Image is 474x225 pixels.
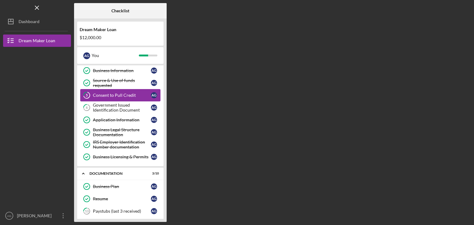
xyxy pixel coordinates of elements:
[80,180,160,193] a: Business PlanAG
[151,117,157,123] div: A G
[93,196,151,201] div: Resume
[93,103,151,112] div: Government Issued Identification Document
[80,138,160,151] a: IRS Employer Identification Number documentationAG
[80,205,160,217] a: 13Paystubs (last 3 received)AG
[19,35,55,48] div: Dream Maker Loan
[80,89,160,101] a: 5Consent to Pull CreditAG
[93,184,151,189] div: Business Plan
[93,68,151,73] div: Business Information
[151,129,157,135] div: A G
[3,210,71,222] button: AG[PERSON_NAME]
[93,154,151,159] div: Business Licensing & Permits
[89,172,143,175] div: Documentation
[15,210,56,223] div: [PERSON_NAME]
[3,15,71,28] button: Dashboard
[80,114,160,126] a: Application InformationAG
[151,196,157,202] div: A G
[93,93,151,98] div: Consent to Pull Credit
[80,126,160,138] a: Business Legal Structure DocumentationAG
[151,80,157,86] div: A G
[151,104,157,111] div: A G
[93,140,151,149] div: IRS Employer Identification Number documentation
[80,77,160,89] a: Source & Use of funds requestedAG
[85,209,89,213] tspan: 13
[80,193,160,205] a: ResumeAG
[93,78,151,88] div: Source & Use of funds requested
[80,27,161,32] div: Dream Maker Loan
[151,183,157,190] div: A G
[86,93,88,97] tspan: 5
[151,154,157,160] div: A G
[93,117,151,122] div: Application Information
[80,64,160,77] a: Business InformationAG
[151,141,157,148] div: A G
[80,101,160,114] a: 6Government Issued Identification DocumentAG
[151,92,157,98] div: A G
[93,209,151,214] div: Paystubs (last 3 received)
[93,127,151,137] div: Business Legal Structure Documentation
[7,214,11,218] text: AG
[86,106,88,110] tspan: 6
[83,52,90,59] div: A G
[19,15,39,29] div: Dashboard
[3,35,71,47] button: Dream Maker Loan
[148,172,159,175] div: 3 / 10
[151,208,157,214] div: A G
[111,8,129,13] b: Checklist
[80,151,160,163] a: Business Licensing & PermitsAG
[151,67,157,74] div: A G
[92,50,139,61] div: You
[80,35,161,40] div: $12,000.00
